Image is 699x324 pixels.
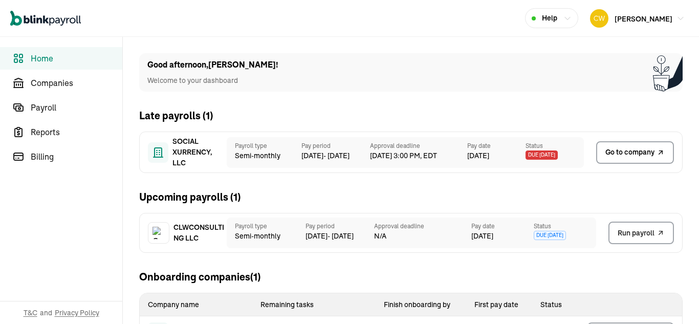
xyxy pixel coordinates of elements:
[466,293,532,316] th: First pay date
[301,141,370,150] span: Pay period
[31,101,122,114] span: Payroll
[471,231,493,242] span: [DATE]
[467,141,526,150] span: Pay date
[172,136,224,168] span: SOCIAL XURRENCY, LLC
[305,231,374,242] span: [DATE] - [DATE]
[525,8,578,28] button: Help
[653,53,683,92] img: Plant illustration
[140,293,252,316] th: Company name
[252,293,376,316] th: Remaining tasks
[235,141,293,150] span: Payroll type
[147,59,278,71] h1: Good afternoon , [PERSON_NAME] !
[532,293,579,316] th: Status
[374,222,471,231] span: Approval deadline
[147,75,278,86] p: Welcome to your dashboard
[31,126,122,138] span: Reports
[235,231,297,242] span: Semi-monthly
[542,13,557,24] span: Help
[24,308,37,318] span: T&C
[139,189,241,205] h2: Upcoming payrolls ( 1 )
[526,150,558,160] span: Due [DATE]
[139,269,260,285] h2: Onboarding companies (1)
[615,14,672,24] span: [PERSON_NAME]
[139,108,213,123] h2: Late payrolls ( 1 )
[596,141,674,164] a: Go to company
[370,150,467,161] span: [DATE] 3:00 PM, EDT
[586,7,689,30] button: [PERSON_NAME]
[534,222,596,231] span: Status
[526,141,584,150] span: Status
[534,231,566,240] span: Due [DATE]
[55,308,99,318] span: Privacy Policy
[31,150,122,163] span: Billing
[31,52,122,64] span: Home
[648,275,699,324] iframe: Chat Widget
[31,77,122,89] span: Companies
[374,231,471,242] span: N/A
[40,308,52,318] span: and
[305,222,374,231] span: Pay period
[605,147,654,158] span: Go to company
[301,150,370,161] span: [DATE] - [DATE]
[376,293,466,316] th: Finish onboarding by
[618,228,654,239] span: Run payroll
[608,222,674,244] button: Run payroll
[467,150,489,161] span: [DATE]
[10,4,81,33] nav: Global
[235,150,293,161] span: Semi-monthly
[370,141,467,150] span: Approval deadline
[235,222,297,231] span: Payroll type
[471,222,534,231] span: Pay date
[152,227,165,239] img: Company logo
[173,222,225,244] span: CLWCONSULTING LLC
